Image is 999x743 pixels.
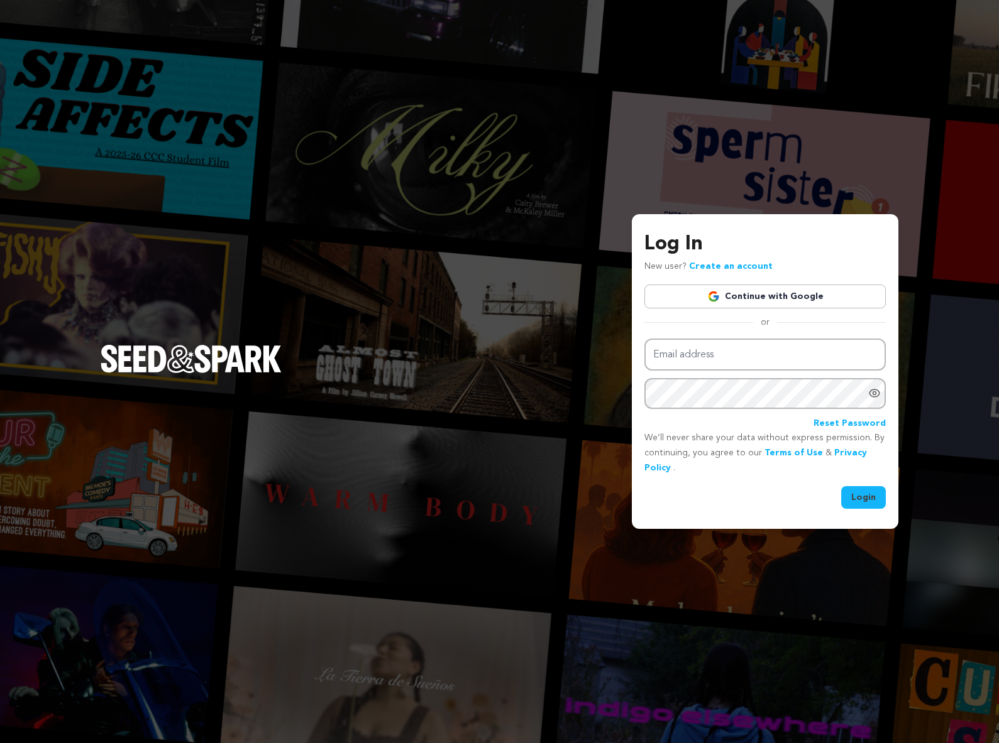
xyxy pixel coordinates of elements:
p: New user? [644,259,773,274]
button: Login [841,486,886,509]
a: Privacy Policy [644,448,867,472]
a: Show password as plain text. Warning: this will display your password on the screen. [868,387,881,399]
a: Terms of Use [764,448,823,457]
a: Create an account [689,262,773,271]
input: Email address [644,339,886,371]
a: Continue with Google [644,285,886,308]
img: Google logo [707,290,720,303]
h3: Log In [644,229,886,259]
img: Seed&Spark Logo [101,345,282,372]
a: Seed&Spark Homepage [101,345,282,398]
p: We’ll never share your data without express permission. By continuing, you agree to our & . [644,431,886,475]
span: or [753,316,777,328]
a: Reset Password [814,416,886,431]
